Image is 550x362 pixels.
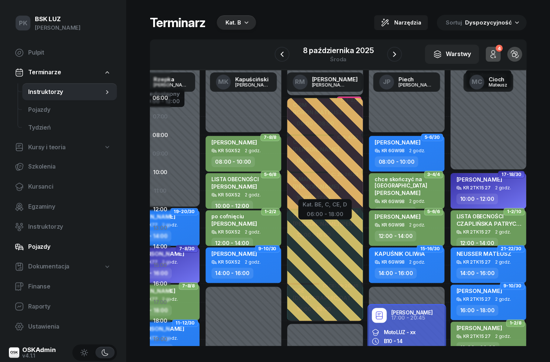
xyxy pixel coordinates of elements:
span: 17-18/30 [501,174,521,175]
button: Sortuj Dyspozycyjność [437,15,526,30]
button: Narzędzia [374,15,428,30]
div: Kat. B [225,18,241,27]
span: KAPUŚNIK OLIWIA [375,250,425,257]
div: BSK LUZ [35,16,80,22]
div: [PERSON_NAME] [35,23,80,33]
div: 06:00 [150,89,171,107]
button: Kat. BE, C, CE, D06:00 - 18:00 [303,200,347,217]
div: 10:00 [150,163,171,182]
div: [PERSON_NAME] [312,76,358,82]
span: RM [295,79,305,85]
div: chce skończyć na [GEOGRAPHIC_DATA] [375,176,440,189]
span: Egzaminy [28,202,111,212]
span: 1-2/8 [509,322,521,324]
span: 9-10/30 [258,248,276,250]
div: KR 5GX52 [218,229,240,234]
span: Finanse [28,281,111,291]
a: Raporty [9,297,117,315]
a: Finanse [9,277,117,295]
span: 2 godz. [245,260,261,265]
span: Sortuj [445,18,463,27]
span: 2 godz. [409,222,425,228]
span: 2 godz. [495,334,511,339]
span: Pojazdy [28,105,111,115]
div: [PERSON_NAME] [235,82,271,87]
span: MC [471,79,482,85]
span: Instruktorzy [28,222,111,232]
div: KR 6GW98 [381,199,405,204]
div: Piech [398,76,434,82]
button: Warstwy [425,45,479,64]
div: KR 2TK15 27 [463,229,490,234]
button: 4 [485,47,500,62]
span: Pulpit [28,48,111,58]
span: [PERSON_NAME] [456,176,502,183]
div: Cioch [488,76,507,82]
span: 3-4/4 [427,174,439,175]
div: 15:00 [150,256,171,274]
span: Kursy i teoria [28,143,66,152]
a: MCCiochMateusz [463,72,513,92]
div: [PERSON_NAME] [312,82,348,87]
span: 5-6/6 [427,211,439,212]
div: 18:00 [150,312,171,330]
div: v4.1.1 [22,353,56,358]
div: 12:00 - 14:00 [456,238,498,248]
span: Instruktorzy [28,87,103,97]
span: 2 godz. [495,297,511,302]
div: KR 2TK15 27 [463,260,490,264]
span: 11-12/30 [175,322,195,324]
div: Warstwy [433,49,471,59]
img: logo-xs@2x.png [9,347,19,358]
span: 2 godz. [245,148,261,153]
a: JPPiech[PERSON_NAME] [373,72,440,92]
a: RM[PERSON_NAME][PERSON_NAME] [287,72,363,92]
span: JP [383,79,391,85]
div: LISTA OBECNOŚCI [211,176,259,182]
span: Narzędzia [394,18,421,27]
span: Terminarze [28,68,61,77]
div: 07:00 [150,107,171,126]
div: KR 6GW98 [381,260,405,264]
a: Egzaminy [9,198,117,216]
div: 18:00 - 20:00 [456,342,499,353]
span: Kursanci [28,182,111,192]
div: KR 5GX52 [218,192,240,197]
div: 10:00 - 12:00 [375,207,416,218]
div: 09:00 [150,144,171,163]
span: [PERSON_NAME] [211,139,257,146]
div: 14:00 [150,237,171,256]
span: [PERSON_NAME] [375,189,420,196]
span: Pojazdy [28,242,111,252]
a: Terminarze [9,64,117,81]
span: 2 godz. [409,260,425,265]
span: 1-2/2 [264,211,276,212]
div: KR 6GW98 [381,222,405,227]
span: 5-6/8 [264,174,276,175]
span: NEUSSER MATEUSZ [456,250,511,257]
div: KR 2TK15 27 [463,334,490,339]
span: 7-8/30 [179,248,195,250]
span: Raporty [28,301,111,311]
div: 8 października 2025 [303,47,373,54]
div: KR 2TK15 27 [463,185,490,190]
span: 2 godz. [245,192,261,198]
div: 16:00 [150,274,171,293]
span: 2 godz. [409,148,425,153]
span: Tydzień [28,123,111,133]
span: 1-2/10 [507,211,521,212]
span: 9-10/30 [503,285,521,287]
div: 14:00 - 16:00 [375,268,416,278]
span: Ustawienia [28,322,111,331]
div: 06:00 - 18:00 [303,209,347,217]
span: 2 godz. [245,229,261,235]
span: [PERSON_NAME] [375,139,420,146]
span: [PERSON_NAME] [456,325,502,332]
span: PK [19,20,27,26]
div: 13:00 [150,219,171,237]
div: LISTA OBECNOŚCI [456,213,521,219]
div: KR 5GX52 [218,148,240,153]
div: 12:00 - 14:00 [211,238,253,248]
div: 11:00 [150,182,171,200]
span: Dyspozycyjność [465,19,511,26]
